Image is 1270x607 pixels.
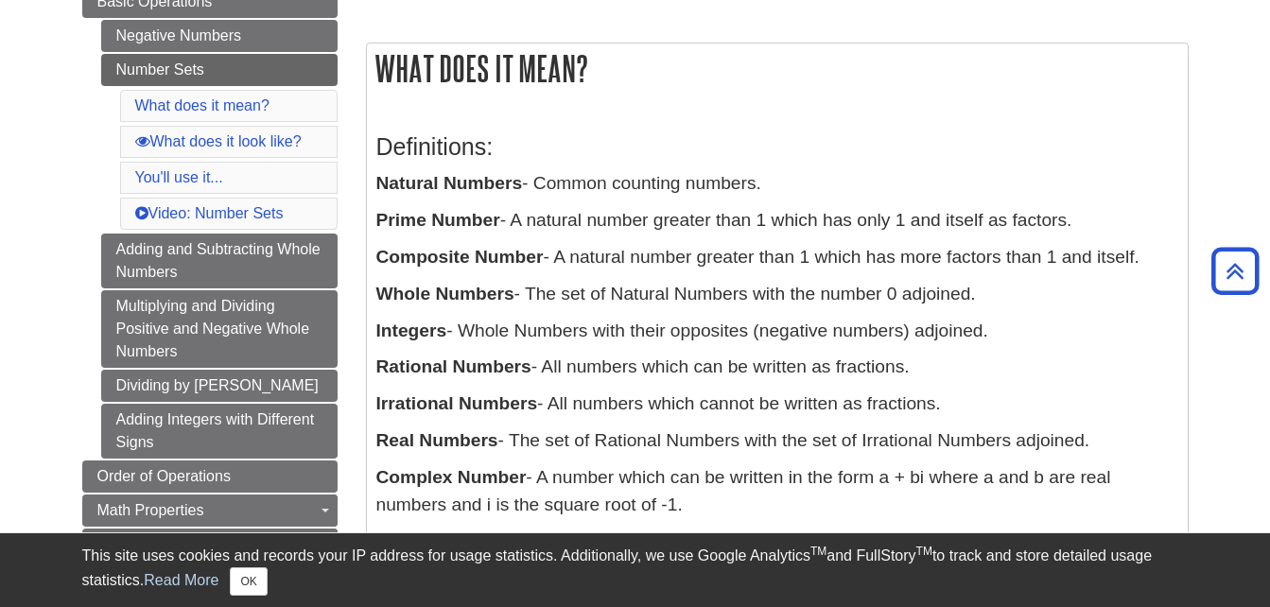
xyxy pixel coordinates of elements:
p: - The set of Natural Numbers with the number 0 adjoined. [376,281,1178,308]
b: Complex Number [376,467,527,487]
b: Irrational Numbers [376,393,538,413]
span: Math Properties [97,502,204,518]
p: - All numbers which can be written as fractions. [376,354,1178,381]
b: Natural Numbers [376,173,523,193]
a: Math Properties [82,494,338,527]
a: Multiplying and Dividing Positive and Negative Whole Numbers [101,290,338,368]
sup: TM [810,545,826,558]
a: Back to Top [1205,258,1265,284]
p: - The set of Rational Numbers with the set of Irrational Numbers adjoined. [376,427,1178,455]
a: Negative Numbers [101,20,338,52]
b: Composite Number [376,247,544,267]
button: Close [230,567,267,596]
h2: What does it mean? [367,43,1188,94]
a: Read More [144,572,218,588]
a: Factors & Multiples [82,529,338,561]
b: Whole Numbers [376,284,514,303]
a: Video: Number Sets [135,205,284,221]
span: Order of Operations [97,468,231,484]
a: Dividing by [PERSON_NAME] [101,370,338,402]
p: - A natural number greater than 1 which has more factors than 1 and itself. [376,244,1178,271]
b: Prime Number [376,210,500,230]
b: Real Numbers [376,430,498,450]
p: - Whole Numbers with their opposites (negative numbers) adjoined. [376,318,1178,345]
sup: TM [916,545,932,558]
h3: Definitions: [376,133,1178,161]
a: You'll use it... [135,169,223,185]
a: Order of Operations [82,460,338,493]
p: - Common counting numbers. [376,170,1178,198]
a: What does it look like? [135,133,302,149]
a: Number Sets [101,54,338,86]
a: Adding Integers with Different Signs [101,404,338,459]
div: This site uses cookies and records your IP address for usage statistics. Additionally, we use Goo... [82,545,1189,596]
p: - All numbers which cannot be written as fractions. [376,390,1178,418]
a: Adding and Subtracting Whole Numbers [101,234,338,288]
b: Rational Numbers [376,356,531,376]
a: What does it mean? [135,97,270,113]
p: - A natural number greater than 1 which has only 1 and itself as factors. [376,207,1178,234]
p: - A number which can be written in the form a + bi where a and b are real numbers and i is the sq... [376,464,1178,519]
b: Integers [376,321,447,340]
